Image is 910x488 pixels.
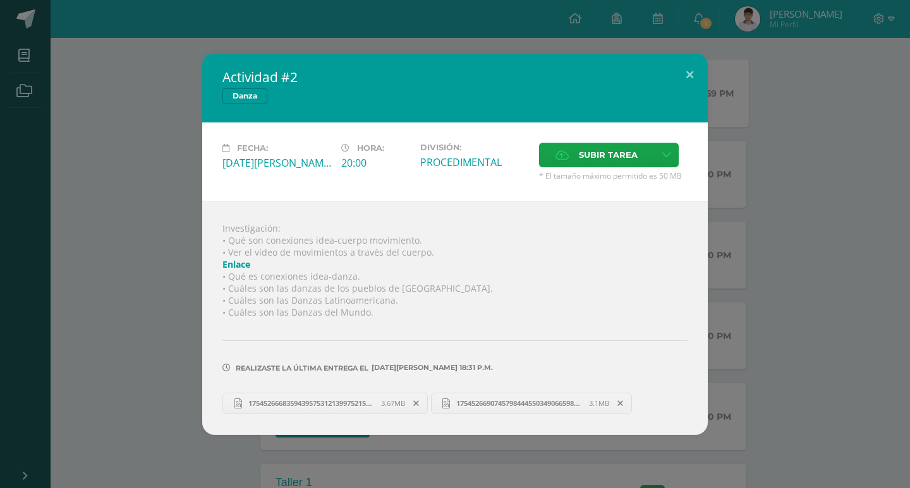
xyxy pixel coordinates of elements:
[341,156,410,170] div: 20:00
[420,155,529,169] div: PROCEDIMENTAL
[236,364,368,372] span: Realizaste la última entrega el
[222,68,688,86] h2: Actividad #2
[242,398,381,408] span: 17545266683594395753121399752153.jpg
[431,393,633,414] a: 17545266907457984445503490665983.jpg 3.1MB
[381,398,405,408] span: 3.67MB
[222,393,428,414] a: 17545266683594395753121399752153.jpg 3.67MB
[406,396,427,410] span: Remover entrega
[589,398,609,408] span: 3.1MB
[539,170,688,181] span: * El tamaño máximo permitido es 50 MB
[222,88,267,104] span: Danza
[202,201,708,434] div: Investigación: • Qué son conexiones idea-cuerpo movimiento. • Ver el vídeo de movimientos a travé...
[237,143,268,153] span: Fecha:
[222,258,250,270] a: Enlace
[450,398,589,408] span: 17545266907457984445503490665983.jpg
[420,143,529,152] label: División:
[610,396,631,410] span: Remover entrega
[672,53,708,96] button: Close (Esc)
[579,143,638,167] span: Subir tarea
[357,143,384,153] span: Hora:
[222,156,331,170] div: [DATE][PERSON_NAME]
